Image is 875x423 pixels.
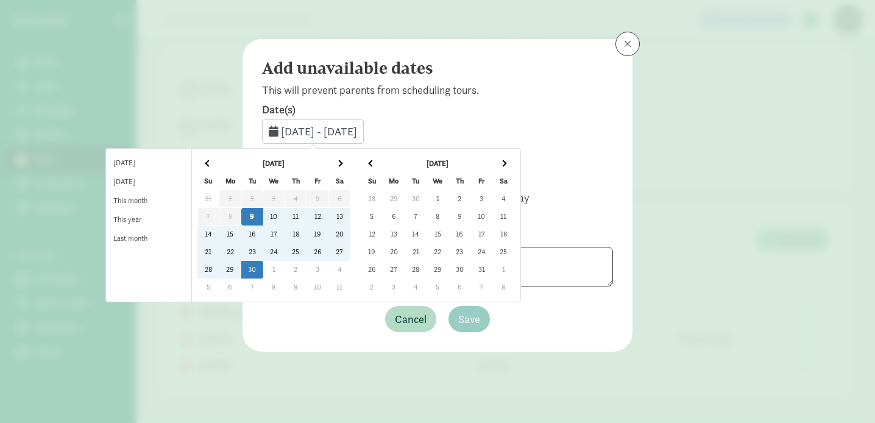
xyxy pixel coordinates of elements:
[470,190,492,208] td: 3
[197,226,219,243] td: 14
[306,243,328,261] td: 26
[383,208,405,226] td: 6
[448,208,470,226] td: 9
[285,261,306,279] td: 2
[328,172,350,190] th: Sa
[492,208,514,226] td: 11
[361,261,383,279] td: 26
[285,226,306,243] td: 18
[470,243,492,261] td: 24
[306,172,328,190] th: Fr
[106,229,191,248] li: Last month
[328,243,350,261] td: 27
[405,226,427,243] td: 14
[395,311,427,327] span: Cancel
[492,279,514,296] td: 8
[470,226,492,243] td: 17
[263,226,285,243] td: 17
[383,155,492,172] th: [DATE]
[492,172,514,190] th: Sa
[814,364,875,423] iframe: Chat Widget
[448,172,470,190] th: Th
[328,208,350,226] td: 13
[448,243,470,261] td: 23
[427,190,448,208] td: 1
[361,190,383,208] td: 28
[262,102,613,117] label: Date(s)
[106,191,191,210] li: This month
[241,226,263,243] td: 16
[241,172,263,190] th: Tu
[383,261,405,279] td: 27
[492,226,514,243] td: 18
[306,208,328,226] td: 12
[448,261,470,279] td: 30
[328,226,350,243] td: 20
[427,208,448,226] td: 8
[219,243,241,261] td: 22
[405,172,427,190] th: Tu
[448,279,470,296] td: 6
[197,172,219,190] th: Su
[285,208,306,226] td: 11
[385,306,436,332] button: Cancel
[383,279,405,296] td: 3
[241,208,263,226] td: 9
[197,261,219,279] td: 28
[405,190,427,208] td: 30
[361,208,383,226] td: 5
[470,279,492,296] td: 7
[219,155,328,172] th: [DATE]
[285,172,306,190] th: Th
[306,261,328,279] td: 3
[405,208,427,226] td: 7
[405,279,427,296] td: 4
[405,261,427,279] td: 28
[263,208,285,226] td: 10
[492,261,514,279] td: 1
[383,243,405,261] td: 20
[383,172,405,190] th: Mo
[197,243,219,261] td: 21
[470,208,492,226] td: 10
[262,83,613,98] p: This will prevent parents from scheduling tours.
[263,261,285,279] td: 1
[427,279,448,296] td: 5
[106,154,191,172] li: [DATE]
[263,279,285,296] td: 8
[383,226,405,243] td: 13
[470,172,492,190] th: Fr
[328,261,350,279] td: 4
[361,243,383,261] td: 19
[241,243,263,261] td: 23
[427,243,448,261] td: 22
[219,261,241,279] td: 29
[405,243,427,261] td: 21
[427,261,448,279] td: 29
[306,279,328,296] td: 10
[219,172,241,190] th: Mo
[361,172,383,190] th: Su
[448,190,470,208] td: 2
[285,279,306,296] td: 9
[241,261,263,279] td: 30
[427,226,448,243] td: 15
[492,190,514,208] td: 4
[383,190,405,208] td: 29
[219,226,241,243] td: 15
[281,124,357,138] span: [DATE] - [DATE]
[361,226,383,243] td: 12
[470,261,492,279] td: 31
[427,172,448,190] th: We
[361,279,383,296] td: 2
[492,243,514,261] td: 25
[448,306,490,332] button: Save
[448,226,470,243] td: 16
[285,243,306,261] td: 25
[263,243,285,261] td: 24
[197,279,219,296] td: 5
[306,226,328,243] td: 19
[106,210,191,229] li: This year
[106,172,191,191] li: [DATE]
